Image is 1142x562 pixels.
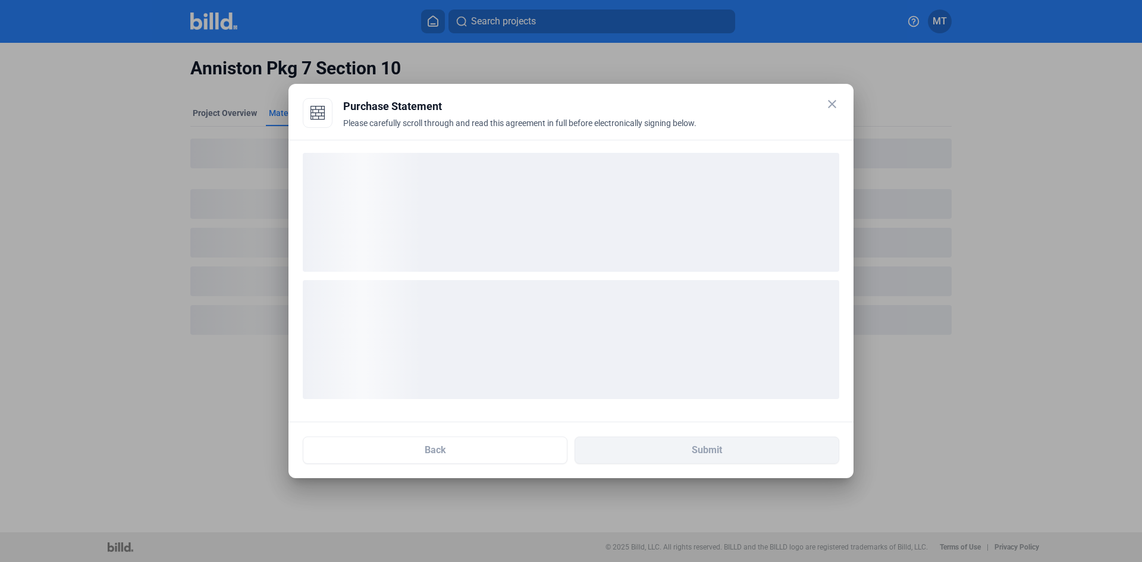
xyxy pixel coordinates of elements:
[303,280,839,399] div: loading
[825,97,839,111] mat-icon: close
[303,437,567,464] button: Back
[303,153,839,272] div: loading
[343,117,839,143] div: Please carefully scroll through and read this agreement in full before electronically signing below.
[343,98,839,115] div: Purchase Statement
[575,437,839,464] button: Submit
